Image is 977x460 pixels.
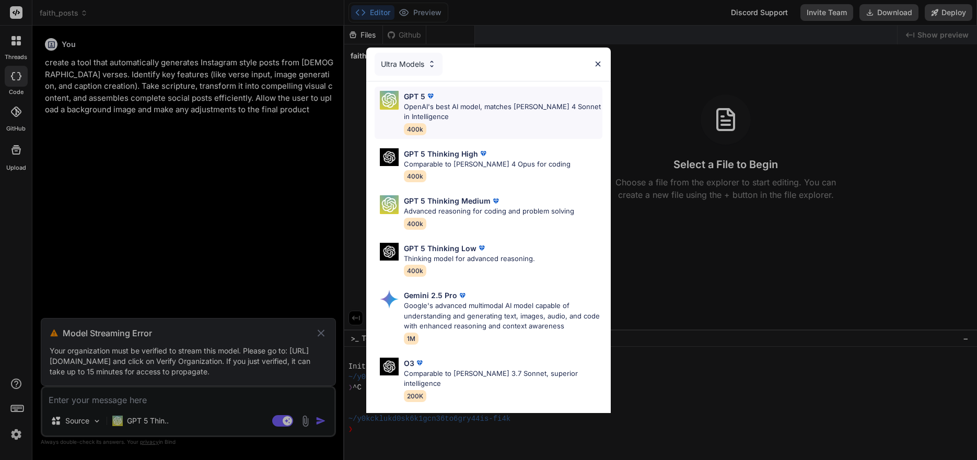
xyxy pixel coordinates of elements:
[404,301,602,332] p: Google's advanced multimodal AI model capable of understanding and generating text, images, audio...
[404,265,426,277] span: 400k
[404,333,418,345] span: 1M
[380,91,399,110] img: Pick Models
[380,195,399,214] img: Pick Models
[404,358,414,369] p: O3
[478,148,488,159] img: premium
[476,243,487,253] img: premium
[380,243,399,261] img: Pick Models
[404,390,426,402] span: 200K
[404,254,535,264] p: Thinking model for advanced reasoning.
[380,148,399,167] img: Pick Models
[404,170,426,182] span: 400k
[425,91,436,101] img: premium
[491,196,501,206] img: premium
[427,60,436,68] img: Pick Models
[380,290,399,309] img: Pick Models
[380,358,399,376] img: Pick Models
[404,218,426,230] span: 400k
[594,60,602,68] img: close
[404,159,571,170] p: Comparable to [PERSON_NAME] 4 Opus for coding
[404,102,602,122] p: OpenAI's best AI model, matches [PERSON_NAME] 4 Sonnet in Intelligence
[404,123,426,135] span: 400k
[414,358,425,368] img: premium
[404,290,457,301] p: Gemini 2.5 Pro
[375,53,443,76] div: Ultra Models
[404,369,602,389] p: Comparable to [PERSON_NAME] 3.7 Sonnet, superior intelligence
[404,91,425,102] p: GPT 5
[404,243,476,254] p: GPT 5 Thinking Low
[404,195,491,206] p: GPT 5 Thinking Medium
[457,290,468,301] img: premium
[404,206,574,217] p: Advanced reasoning for coding and problem solving
[404,148,478,159] p: GPT 5 Thinking High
